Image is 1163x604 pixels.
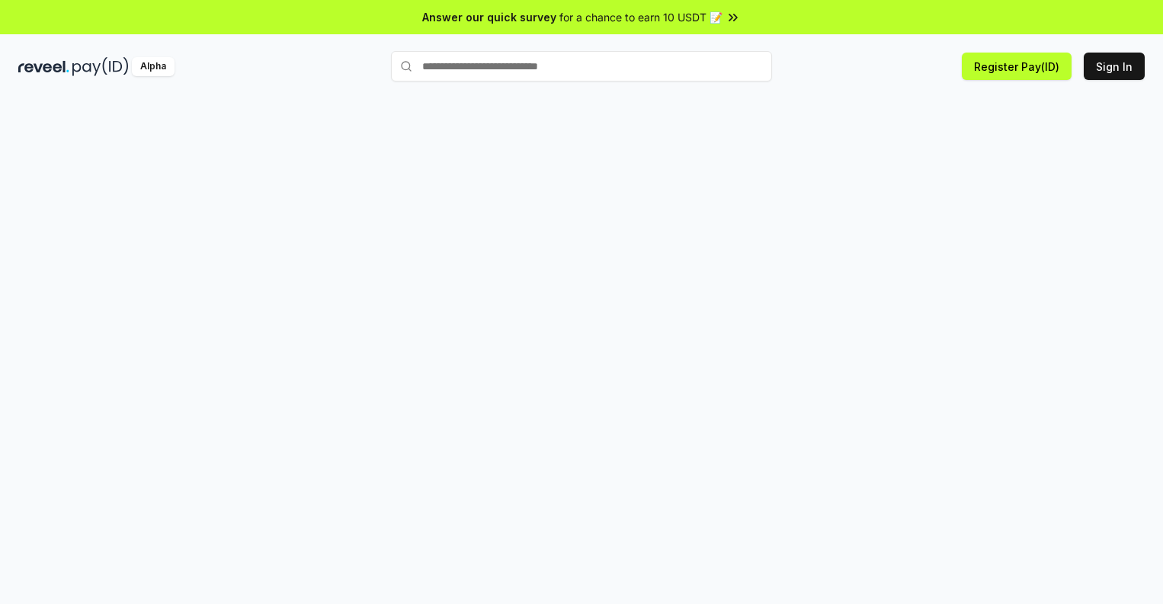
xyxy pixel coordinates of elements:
[18,57,69,76] img: reveel_dark
[132,57,175,76] div: Alpha
[1084,53,1145,80] button: Sign In
[422,9,556,25] span: Answer our quick survey
[962,53,1072,80] button: Register Pay(ID)
[559,9,722,25] span: for a chance to earn 10 USDT 📝
[72,57,129,76] img: pay_id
